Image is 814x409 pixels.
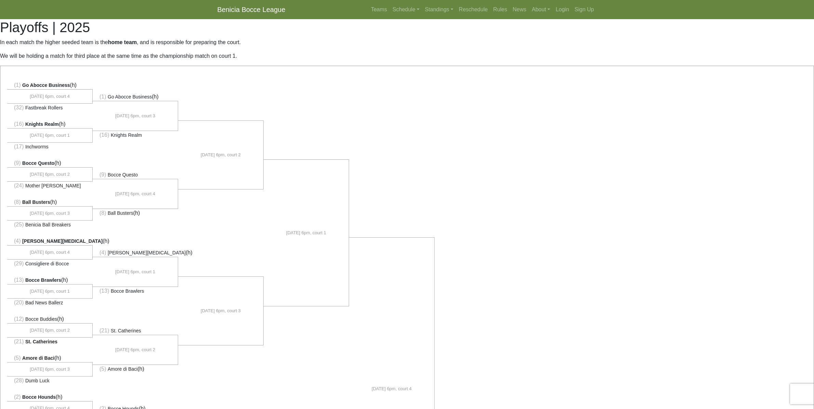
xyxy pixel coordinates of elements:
[14,183,24,188] span: (24)
[14,222,24,227] span: (25)
[14,355,21,361] span: (5)
[14,199,21,205] span: (8)
[30,366,70,373] span: [DATE] 6pm, court 3
[108,39,137,45] strong: home team
[93,249,178,257] li: (h)
[99,132,109,138] span: (16)
[99,366,106,372] span: (5)
[510,3,529,16] a: News
[99,250,106,255] span: (4)
[111,132,142,138] span: Knights Realm
[7,198,93,207] li: (h)
[22,160,54,166] span: Bocce Questo
[22,394,56,400] span: Bocce Hounds
[30,210,70,217] span: [DATE] 6pm, court 3
[7,159,93,168] li: (h)
[25,300,63,305] span: Bad News Ballerz
[111,328,141,333] span: St. Catherines
[93,365,178,373] li: (h)
[99,328,109,333] span: (21)
[108,94,152,100] span: Go Abocce Business
[422,3,456,16] a: Standings
[7,354,93,362] li: (h)
[14,144,24,149] span: (17)
[99,94,106,100] span: (1)
[7,315,93,324] li: (h)
[30,132,70,139] span: [DATE] 6pm, court 1
[99,288,109,294] span: (13)
[7,276,93,285] li: (h)
[25,378,50,383] span: Dumb Luck
[30,288,70,295] span: [DATE] 6pm, court 1
[115,113,155,119] span: [DATE] 6pm, court 3
[14,82,21,88] span: (1)
[115,190,155,197] span: [DATE] 6pm, court 4
[14,261,24,266] span: (29)
[108,172,138,177] span: Bocce Questo
[99,172,106,177] span: (9)
[368,3,390,16] a: Teams
[93,93,178,101] li: (h)
[25,144,49,149] span: Inchworms
[22,199,50,205] span: Ball Busters
[115,346,155,353] span: [DATE] 6pm, court 2
[14,316,24,322] span: (12)
[115,268,155,275] span: [DATE] 6pm, court 1
[201,307,241,314] span: [DATE] 6pm, court 3
[491,3,510,16] a: Rules
[14,105,24,110] span: (32)
[201,151,241,158] span: [DATE] 6pm, court 2
[30,327,70,334] span: [DATE] 6pm, court 2
[30,171,70,178] span: [DATE] 6pm, court 2
[22,355,54,361] span: Amore di Baci
[25,277,61,283] span: Bocce Brawlers
[30,249,70,256] span: [DATE] 6pm, court 4
[25,183,81,188] span: Mother [PERSON_NAME]
[553,3,572,16] a: Login
[25,222,71,227] span: Benicia Ball Breakers
[14,300,24,305] span: (20)
[22,238,103,244] span: [PERSON_NAME][MEDICAL_DATA]
[25,105,63,110] span: Fastbreak Rollers
[108,250,186,255] span: [PERSON_NAME][MEDICAL_DATA]
[25,339,57,344] span: St. Catherines
[217,3,285,16] a: Benicia Bocce League
[286,229,326,236] span: [DATE] 6pm, court 1
[14,339,24,344] span: (21)
[30,93,70,100] span: [DATE] 6pm, court 4
[456,3,491,16] a: Reschedule
[7,120,93,129] li: (h)
[108,210,133,216] span: Ball Busters
[14,121,24,127] span: (16)
[25,316,57,322] span: Bocce Buddies
[7,81,93,90] li: (h)
[93,209,178,217] li: (h)
[390,3,422,16] a: Schedule
[14,238,21,244] span: (4)
[14,277,24,283] span: (13)
[108,366,137,372] span: Amore di Baci
[7,237,93,246] li: (h)
[22,82,70,88] span: Go Abocce Business
[25,261,69,266] span: Consigliere di Bocce
[14,378,24,383] span: (28)
[25,121,59,127] span: Knights Realm
[7,393,93,401] li: (h)
[372,385,412,392] span: [DATE] 6pm, court 4
[99,210,106,216] span: (8)
[14,160,21,166] span: (9)
[529,3,553,16] a: About
[572,3,597,16] a: Sign Up
[14,394,21,400] span: (2)
[111,288,144,294] span: Bocce Brawlers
